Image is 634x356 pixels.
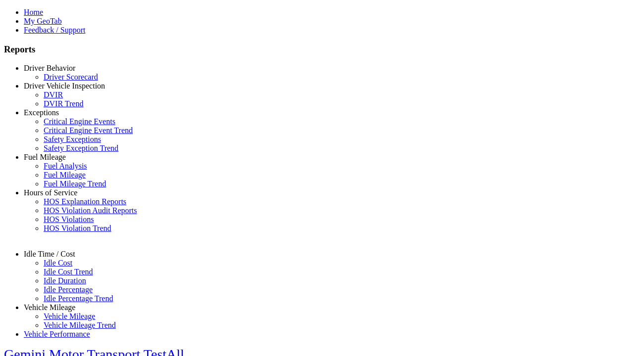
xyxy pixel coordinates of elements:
a: Fuel Analysis [44,162,87,170]
h3: Reports [4,44,630,55]
a: Idle Duration [44,276,86,285]
a: Safety Exception Trend [44,144,118,152]
a: My GeoTab [24,17,62,25]
a: Idle Cost Trend [44,267,93,276]
a: Feedback / Support [24,26,85,34]
a: Home [24,8,43,16]
a: Idle Percentage [44,285,93,294]
a: HOS Explanation Reports [44,197,126,206]
a: Fuel Mileage [24,153,66,161]
a: Hours of Service [24,188,77,197]
a: Idle Time / Cost [24,250,75,258]
a: HOS Violation Trend [44,224,111,232]
a: HOS Violations [44,215,94,223]
a: Vehicle Performance [24,330,90,338]
a: Critical Engine Events [44,117,115,126]
a: Driver Behavior [24,64,75,72]
a: Safety Exceptions [44,135,101,143]
a: DVIR [44,90,63,99]
a: Idle Percentage Trend [44,294,113,303]
a: Idle Cost [44,259,72,267]
a: Vehicle Mileage Trend [44,321,116,329]
a: Critical Engine Event Trend [44,126,133,134]
a: Fuel Mileage [44,171,86,179]
a: Driver Scorecard [44,73,98,81]
a: DVIR Trend [44,99,83,108]
a: Vehicle Mileage [24,303,75,311]
a: Fuel Mileage Trend [44,179,106,188]
a: Driver Vehicle Inspection [24,82,105,90]
a: HOS Violation Audit Reports [44,206,137,215]
a: Exceptions [24,108,59,117]
a: Vehicle Mileage [44,312,95,320]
